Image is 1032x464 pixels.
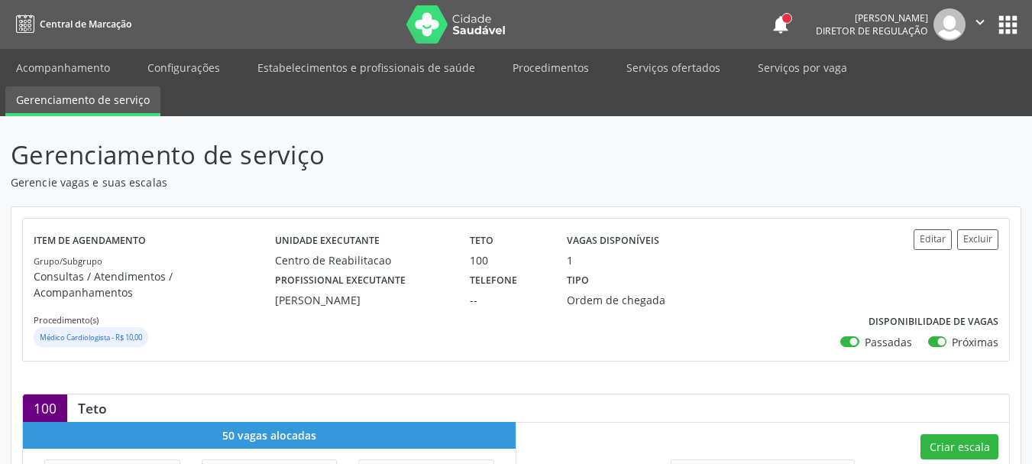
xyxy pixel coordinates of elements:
[920,434,998,460] button: Criar escala
[816,11,928,24] div: [PERSON_NAME]
[275,229,380,253] label: Unidade executante
[770,14,791,35] button: notifications
[966,8,995,41] button: 
[23,394,67,422] div: 100
[40,333,142,342] small: Médico Cardiologista - R$ 10,00
[747,54,858,81] a: Serviços por vaga
[869,310,998,334] label: Disponibilidade de vagas
[567,292,691,308] div: Ordem de chegada
[567,268,589,292] label: Tipo
[5,86,160,116] a: Gerenciamento de serviço
[275,268,406,292] label: Profissional executante
[567,229,659,253] label: Vagas disponíveis
[5,54,121,81] a: Acompanhamento
[470,268,517,292] label: Telefone
[995,11,1021,38] button: apps
[470,229,493,253] label: Teto
[67,400,118,417] div: Teto
[957,229,998,250] button: Excluir
[865,334,912,350] label: Passadas
[11,174,718,190] p: Gerencie vagas e suas escalas
[34,255,102,267] small: Grupo/Subgrupo
[470,252,545,268] div: 100
[11,136,718,174] p: Gerenciamento de serviço
[137,54,231,81] a: Configurações
[933,8,966,41] img: img
[470,292,545,308] div: --
[247,54,486,81] a: Estabelecimentos e profissionais de saúde
[972,14,988,31] i: 
[275,252,448,268] div: Centro de Reabilitacao
[11,11,131,37] a: Central de Marcação
[816,24,928,37] span: Diretor de regulação
[914,229,952,250] button: Editar
[502,54,600,81] a: Procedimentos
[275,292,448,308] div: [PERSON_NAME]
[34,229,146,253] label: Item de agendamento
[34,268,275,300] p: Consultas / Atendimentos / Acompanhamentos
[23,422,516,449] div: 50 vagas alocadas
[34,314,99,326] small: Procedimento(s)
[952,334,998,350] label: Próximas
[567,252,573,268] div: 1
[616,54,731,81] a: Serviços ofertados
[40,18,131,31] span: Central de Marcação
